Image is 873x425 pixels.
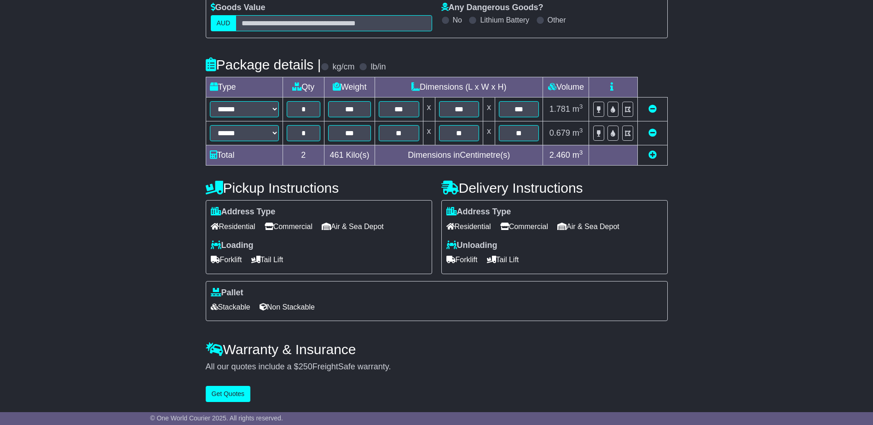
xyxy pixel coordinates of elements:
label: Unloading [446,241,497,251]
td: x [483,121,495,145]
h4: Warranty & Insurance [206,342,668,357]
label: kg/cm [332,62,354,72]
span: Stackable [211,300,250,314]
a: Add new item [648,150,657,160]
sup: 3 [579,127,583,134]
label: Pallet [211,288,243,298]
div: All our quotes include a $ FreightSafe warranty. [206,362,668,372]
label: Goods Value [211,3,266,13]
label: Lithium Battery [480,16,529,24]
label: Address Type [446,207,511,217]
span: m [572,104,583,114]
label: AUD [211,15,237,31]
td: Total [206,145,283,166]
td: Qty [283,77,324,98]
td: Volume [543,77,589,98]
label: Any Dangerous Goods? [441,3,543,13]
span: © One World Courier 2025. All rights reserved. [150,414,283,422]
h4: Package details | [206,57,321,72]
span: Commercial [265,219,312,234]
label: lb/in [370,62,386,72]
span: m [572,128,583,138]
span: Forklift [211,253,242,267]
span: Air & Sea Depot [322,219,384,234]
label: Other [548,16,566,24]
label: No [453,16,462,24]
label: Loading [211,241,254,251]
span: Tail Lift [251,253,283,267]
td: x [423,98,435,121]
label: Address Type [211,207,276,217]
span: 0.679 [549,128,570,138]
td: Dimensions in Centimetre(s) [375,145,543,166]
span: 1.781 [549,104,570,114]
a: Remove this item [648,128,657,138]
span: Residential [211,219,255,234]
sup: 3 [579,103,583,110]
span: Air & Sea Depot [557,219,619,234]
td: x [423,121,435,145]
span: 2.460 [549,150,570,160]
span: 461 [330,150,344,160]
span: Forklift [446,253,478,267]
sup: 3 [579,149,583,156]
span: Tail Lift [487,253,519,267]
button: Get Quotes [206,386,251,402]
span: m [572,150,583,160]
td: Weight [324,77,375,98]
td: Dimensions (L x W x H) [375,77,543,98]
span: Non Stackable [260,300,315,314]
h4: Delivery Instructions [441,180,668,195]
td: Type [206,77,283,98]
h4: Pickup Instructions [206,180,432,195]
span: Commercial [500,219,548,234]
span: Residential [446,219,491,234]
td: 2 [283,145,324,166]
a: Remove this item [648,104,657,114]
td: Kilo(s) [324,145,375,166]
span: 250 [299,362,312,371]
td: x [483,98,495,121]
